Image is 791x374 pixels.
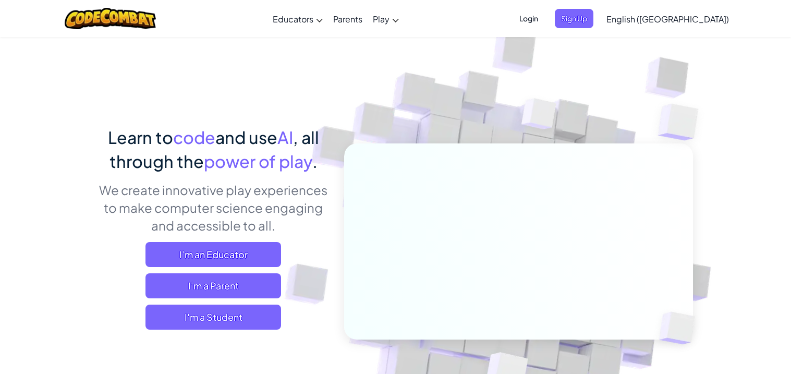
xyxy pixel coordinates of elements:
[145,305,281,330] button: I'm a Student
[513,9,544,28] button: Login
[601,5,734,33] a: English ([GEOGRAPHIC_DATA])
[328,5,368,33] a: Parents
[373,14,390,25] span: Play
[368,5,404,33] a: Play
[273,14,313,25] span: Educators
[99,181,328,234] p: We create innovative play experiences to make computer science engaging and accessible to all.
[267,5,328,33] a: Educators
[145,273,281,298] a: I'm a Parent
[606,14,729,25] span: English ([GEOGRAPHIC_DATA])
[277,127,293,148] span: AI
[312,151,318,172] span: .
[555,9,593,28] button: Sign Up
[637,78,727,166] img: Overlap cubes
[215,127,277,148] span: and use
[108,127,173,148] span: Learn to
[145,242,281,267] a: I'm an Educator
[65,8,156,29] img: CodeCombat logo
[502,78,577,155] img: Overlap cubes
[641,290,720,366] img: Overlap cubes
[204,151,312,172] span: power of play
[173,127,215,148] span: code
